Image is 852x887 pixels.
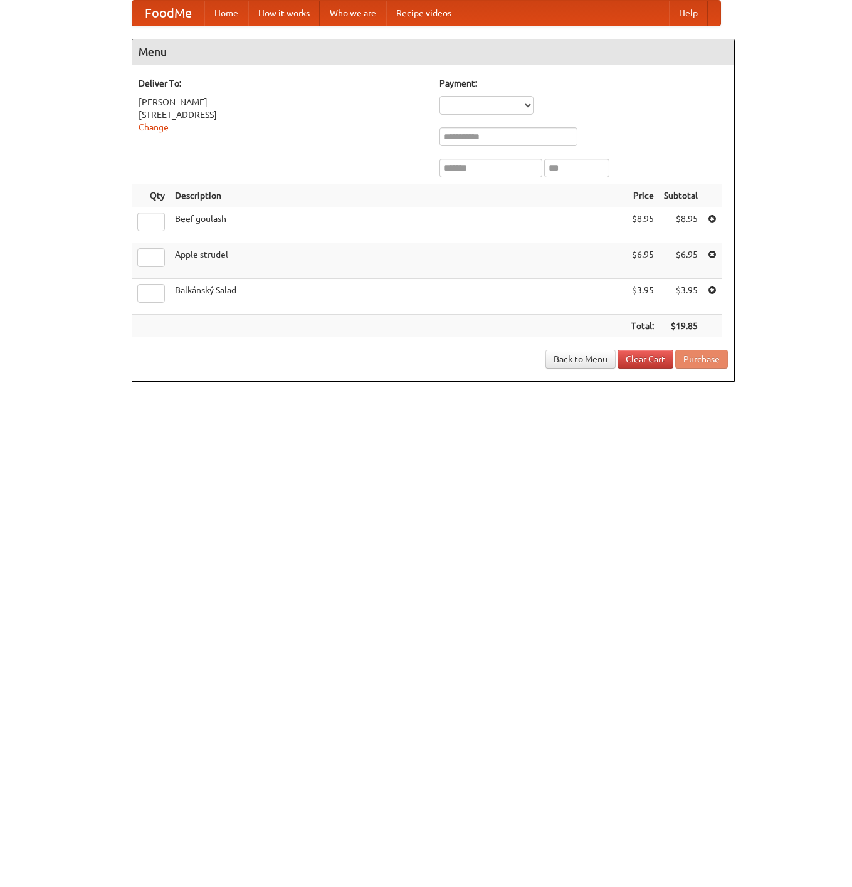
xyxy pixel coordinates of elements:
[626,279,659,315] td: $3.95
[132,39,734,65] h4: Menu
[132,1,204,26] a: FoodMe
[545,350,616,369] a: Back to Menu
[626,184,659,207] th: Price
[659,279,703,315] td: $3.95
[139,108,427,121] div: [STREET_ADDRESS]
[626,315,659,338] th: Total:
[439,77,728,90] h5: Payment:
[675,350,728,369] button: Purchase
[626,207,659,243] td: $8.95
[659,207,703,243] td: $8.95
[170,279,626,315] td: Balkánský Salad
[659,243,703,279] td: $6.95
[170,207,626,243] td: Beef goulash
[320,1,386,26] a: Who we are
[139,122,169,132] a: Change
[170,184,626,207] th: Description
[139,96,427,108] div: [PERSON_NAME]
[659,315,703,338] th: $19.85
[669,1,708,26] a: Help
[139,77,427,90] h5: Deliver To:
[386,1,461,26] a: Recipe videos
[659,184,703,207] th: Subtotal
[618,350,673,369] a: Clear Cart
[626,243,659,279] td: $6.95
[132,184,170,207] th: Qty
[204,1,248,26] a: Home
[248,1,320,26] a: How it works
[170,243,626,279] td: Apple strudel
